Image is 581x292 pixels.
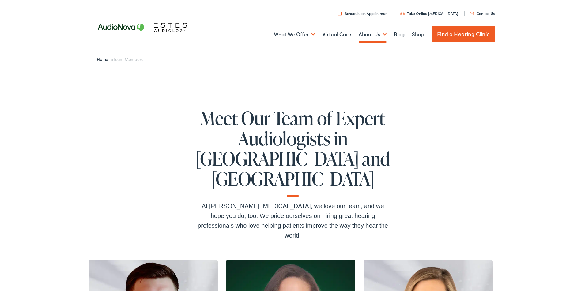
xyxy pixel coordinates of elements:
h1: Meet Our Team of Expert Audiologists in [GEOGRAPHIC_DATA] and [GEOGRAPHIC_DATA] [195,107,391,195]
a: Blog [394,22,405,44]
img: utility icon [338,10,342,14]
a: Shop [412,22,424,44]
img: utility icon [400,10,405,14]
a: Find a Hearing Clinic [432,24,495,41]
a: Home [97,55,111,61]
img: utility icon [470,11,474,14]
a: About Us [359,22,387,44]
div: At [PERSON_NAME] [MEDICAL_DATA], we love our team, and we hope you do, too. We pride ourselves on... [195,200,391,239]
a: Take Online [MEDICAL_DATA] [400,9,458,15]
a: Schedule an Appointment [338,9,389,15]
a: What We Offer [274,22,315,44]
span: » [97,55,143,61]
a: Virtual Care [323,22,351,44]
a: Contact Us [470,9,495,15]
span: Team Members [113,55,143,61]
